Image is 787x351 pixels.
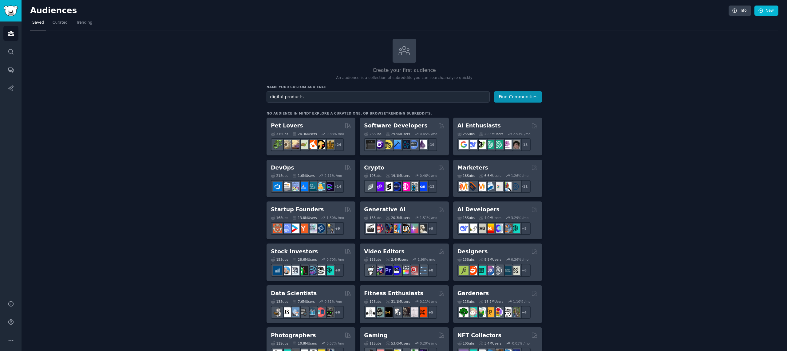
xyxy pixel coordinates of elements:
[53,20,68,25] span: Curated
[392,266,401,275] img: VideoEditors
[316,266,325,275] img: swingtrading
[290,266,299,275] img: Forex
[267,67,542,74] h2: Create your first audience
[273,140,282,149] img: herpetology
[326,132,344,136] div: 0.83 % /mo
[273,307,282,317] img: MachineLearning
[420,299,437,304] div: 0.11 % /mo
[331,138,344,151] div: + 24
[476,140,486,149] img: AItoolsCatalog
[364,174,381,178] div: 19 Sub s
[366,224,375,233] img: aivideo
[364,216,381,220] div: 16 Sub s
[479,257,501,262] div: 9.8M Users
[459,307,469,317] img: vegetablegardening
[290,182,299,191] img: Docker_DevOps
[518,180,531,193] div: + 11
[729,6,751,16] a: Info
[267,91,490,103] input: Pick a short name, like "Digital Marketers" or "Movie-Goers"
[383,266,393,275] img: premiere
[271,248,318,255] h2: Stock Investors
[324,182,334,191] img: PlatformEngineers
[30,6,729,16] h2: Audiences
[325,299,342,304] div: 0.61 % /mo
[459,266,469,275] img: typography
[417,307,427,317] img: personaltraining
[511,182,520,191] img: OnlineMarketing
[493,140,503,149] img: chatgpt_prompts_
[417,224,427,233] img: DreamBooth
[307,307,317,317] img: analytics
[457,206,500,213] h2: AI Developers
[290,307,299,317] img: statistics
[271,132,288,136] div: 31 Sub s
[316,307,325,317] img: datasets
[316,182,325,191] img: aws_cdk
[4,6,18,16] img: GummySearch logo
[32,20,44,25] span: Saved
[326,341,344,345] div: 0.57 % /mo
[292,341,317,345] div: 10.8M Users
[50,18,70,30] a: Curated
[420,216,437,220] div: 1.51 % /mo
[331,222,344,235] div: + 9
[74,18,94,30] a: Trending
[386,216,410,220] div: 20.3M Users
[409,140,418,149] img: AskComputerScience
[271,174,288,178] div: 21 Sub s
[271,299,288,304] div: 13 Sub s
[493,224,503,233] img: OpenSourceAI
[392,307,401,317] img: weightroom
[307,224,317,233] img: indiehackers
[459,182,469,191] img: content_marketing
[271,206,324,213] h2: Startup Founders
[267,85,542,89] h3: Name your custom audience
[494,91,542,103] button: Find Communities
[468,140,477,149] img: DeepSeek
[476,224,486,233] img: Rag
[400,224,410,233] img: FluxAI
[292,299,315,304] div: 7.6M Users
[424,264,437,277] div: + 8
[281,307,291,317] img: datascience
[518,138,531,151] div: + 18
[468,182,477,191] img: bigseo
[468,307,477,317] img: succulents
[493,182,503,191] img: googleads
[325,174,342,178] div: 2.11 % /mo
[326,216,344,220] div: 1.50 % /mo
[374,224,384,233] img: dalle2
[502,224,512,233] img: llmops
[366,307,375,317] img: GYM
[400,182,410,191] img: defiblockchain
[364,132,381,136] div: 26 Sub s
[364,257,381,262] div: 15 Sub s
[502,140,512,149] img: OpenAIDev
[511,224,520,233] img: AIDevelopersSociety
[386,341,410,345] div: 53.0M Users
[386,299,410,304] div: 31.1M Users
[271,216,288,220] div: 16 Sub s
[324,266,334,275] img: technicalanalysis
[290,224,299,233] img: startup
[457,122,501,130] h2: AI Enthusiasts
[364,206,405,213] h2: Generative AI
[485,266,494,275] img: UXDesign
[502,307,512,317] img: UrbanGardening
[518,264,531,277] div: + 6
[299,266,308,275] img: Trading
[392,140,401,149] img: iOSProgramming
[511,257,528,262] div: 0.26 % /mo
[374,140,384,149] img: csharp
[307,266,317,275] img: StocksAndTrading
[324,140,334,149] img: dogbreed
[292,257,317,262] div: 28.6M Users
[307,140,317,149] img: cockatiel
[400,140,410,149] img: reactnative
[400,307,410,317] img: fitness30plus
[267,75,542,81] p: An audience is a collection of subreddits you can search/analyze quickly
[331,180,344,193] div: + 14
[485,307,494,317] img: GardeningUK
[30,18,46,30] a: Saved
[271,122,303,130] h2: Pet Lovers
